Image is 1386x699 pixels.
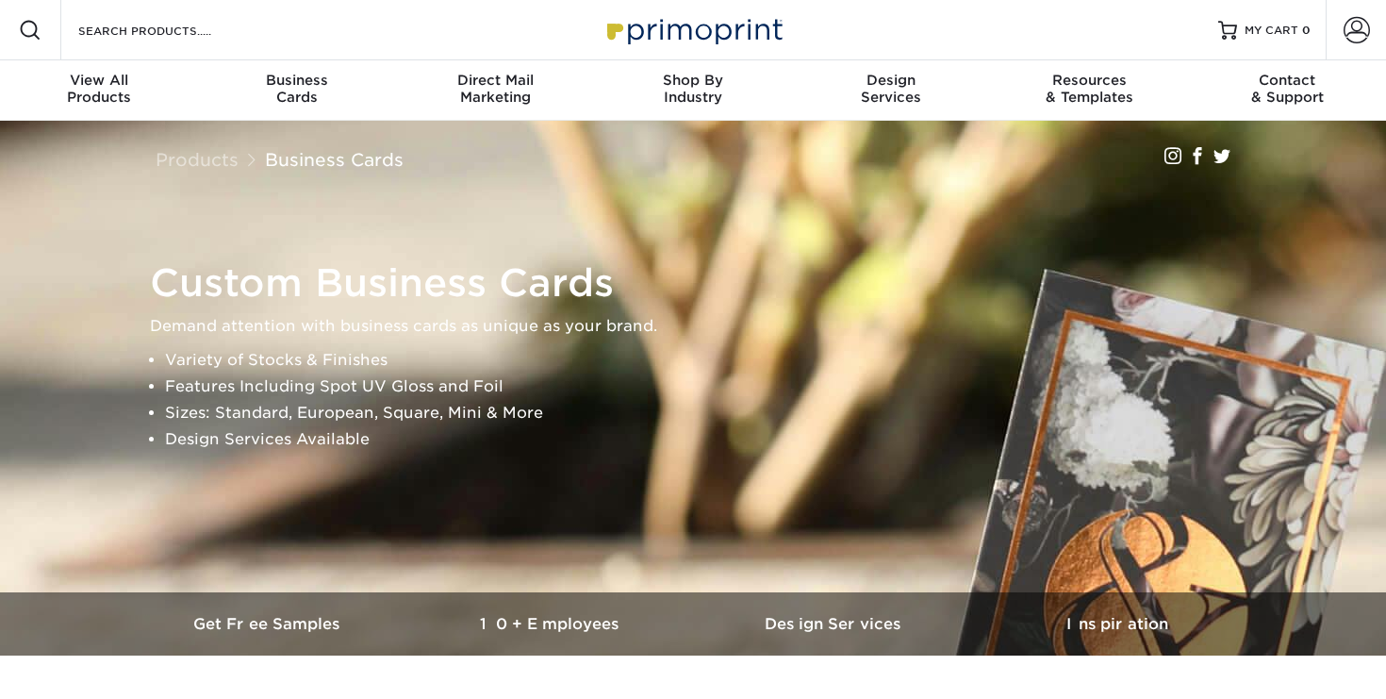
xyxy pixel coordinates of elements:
li: Variety of Stocks & Finishes [165,347,1253,374]
a: Business Cards [265,149,404,170]
span: Resources [990,72,1188,89]
h3: 10+ Employees [410,615,693,633]
div: Cards [198,72,396,106]
a: Shop ByIndustry [594,60,792,121]
a: DesignServices [792,60,990,121]
a: Contact& Support [1188,60,1386,121]
span: Shop By [594,72,792,89]
input: SEARCH PRODUCTS..... [76,19,260,42]
span: 0 [1302,24,1311,37]
a: Products [156,149,239,170]
span: Direct Mail [396,72,594,89]
h3: Get Free Samples [127,615,410,633]
h3: Inspiration [976,615,1259,633]
a: Resources& Templates [990,60,1188,121]
span: Design [792,72,990,89]
img: Primoprint [599,9,787,50]
a: Direct MailMarketing [396,60,594,121]
li: Features Including Spot UV Gloss and Foil [165,374,1253,400]
a: BusinessCards [198,60,396,121]
span: Contact [1188,72,1386,89]
li: Design Services Available [165,426,1253,453]
h1: Custom Business Cards [150,260,1253,306]
span: MY CART [1245,23,1298,39]
h3: Design Services [693,615,976,633]
div: & Support [1188,72,1386,106]
p: Demand attention with business cards as unique as your brand. [150,313,1253,340]
div: Services [792,72,990,106]
a: 10+ Employees [410,592,693,656]
span: Business [198,72,396,89]
a: Get Free Samples [127,592,410,656]
a: Design Services [693,592,976,656]
a: Inspiration [976,592,1259,656]
div: & Templates [990,72,1188,106]
div: Marketing [396,72,594,106]
div: Industry [594,72,792,106]
li: Sizes: Standard, European, Square, Mini & More [165,400,1253,426]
